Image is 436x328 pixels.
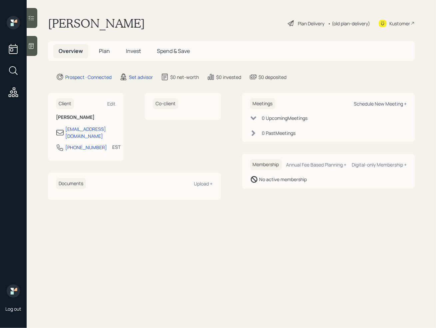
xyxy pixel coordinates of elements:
span: Overview [59,47,83,55]
div: • (old plan-delivery) [328,20,370,27]
div: [PHONE_NUMBER] [65,144,107,151]
h6: Membership [250,159,282,170]
div: Prospect · Connected [65,74,112,81]
span: Spend & Save [157,47,190,55]
div: $0 invested [216,74,241,81]
div: Annual Fee Based Planning + [286,162,346,168]
div: Edit [107,101,116,107]
div: No active membership [259,176,307,183]
div: Kustomer [389,20,410,27]
div: Set advisor [129,74,153,81]
h6: [PERSON_NAME] [56,115,116,120]
h6: Co-client [153,98,178,109]
h1: [PERSON_NAME] [48,16,145,31]
div: EST [112,144,121,151]
div: 0 Upcoming Meeting s [262,115,308,122]
div: Schedule New Meeting + [354,101,407,107]
div: $0 deposited [258,74,286,81]
div: Log out [5,306,21,312]
img: retirable_logo.png [7,284,20,298]
span: Invest [126,47,141,55]
h6: Documents [56,178,86,189]
div: $0 net-worth [170,74,199,81]
span: Plan [99,47,110,55]
div: 0 Past Meeting s [262,130,296,137]
div: [EMAIL_ADDRESS][DOMAIN_NAME] [65,126,116,140]
h6: Client [56,98,74,109]
div: Plan Delivery [298,20,324,27]
h6: Meetings [250,98,275,109]
div: Digital-only Membership + [352,162,407,168]
div: Upload + [194,180,213,187]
